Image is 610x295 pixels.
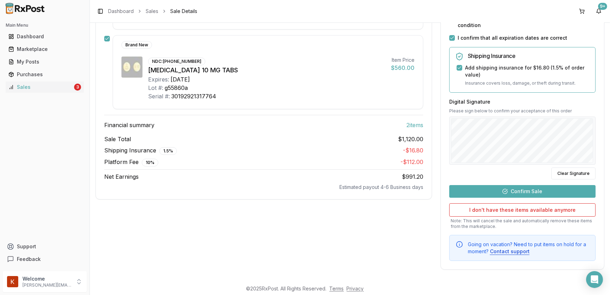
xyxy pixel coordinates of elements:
div: Going on vacation? Need to put items on hold for a moment? [468,241,590,255]
button: My Posts [3,56,87,67]
a: Purchases [6,68,84,81]
div: 3 [74,84,81,91]
div: $560.00 [391,64,415,72]
p: Please sign below to confirm your acceptance of this order [449,108,596,114]
label: Add shipping insurance for $16.80 ( 1.5 % of order value) [465,64,590,78]
nav: breadcrumb [108,8,197,15]
button: Clear Signature [551,168,596,179]
span: Platform Fee [104,158,158,166]
div: g55860a [165,84,188,92]
span: - $16.80 [403,147,423,154]
div: 30192921317764 [171,92,216,100]
h3: Digital Signature [449,98,596,105]
a: Dashboard [108,8,134,15]
span: 2 item s [406,121,423,129]
a: Terms [330,286,344,291]
span: $1,120.00 [398,135,423,143]
a: My Posts [6,55,84,68]
img: User avatar [7,276,18,287]
div: Serial #: [148,92,170,100]
div: Sales [8,84,73,91]
button: Purchases [3,69,87,80]
a: Dashboard [6,30,84,43]
div: Expires: [148,75,169,84]
span: Financial summary [104,121,154,129]
div: Estimated payout 4-6 Business days [104,184,423,191]
button: Confirm Sale [449,185,596,198]
button: Sales3 [3,81,87,93]
span: - $112.00 [400,158,423,165]
button: Feedback [3,253,87,265]
button: I don't have these items available anymore [449,203,596,217]
a: Privacy [347,286,364,291]
span: $991.20 [402,173,423,180]
button: Support [3,240,87,253]
h2: Main Menu [6,22,84,28]
div: Lot #: [148,84,163,92]
div: [MEDICAL_DATA] 10 MG TABS [148,65,385,75]
a: Sales3 [6,81,84,93]
div: My Posts [8,58,81,65]
label: I confirm that all expiration dates are correct [458,34,567,41]
div: 1.5 % [159,147,177,155]
span: Sale Total [104,135,131,143]
p: Insurance covers loss, damage, or theft during transit. [465,80,590,87]
div: Purchases [8,71,81,78]
span: Feedback [17,256,41,263]
span: Sale Details [170,8,197,15]
p: [PERSON_NAME][EMAIL_ADDRESS][DOMAIN_NAME] [22,282,71,288]
div: NDC: [PHONE_NUMBER] [148,58,205,65]
div: 10 % [142,159,158,166]
div: Item Price [391,57,415,64]
div: 9+ [598,3,607,10]
p: Welcome [22,275,71,282]
button: Dashboard [3,31,87,42]
img: RxPost Logo [3,3,48,14]
span: Shipping Insurance [104,146,177,155]
div: Open Intercom Messenger [586,271,603,288]
div: Marketplace [8,46,81,53]
div: Dashboard [8,33,81,40]
div: Brand New [121,41,152,49]
button: Contact support [490,248,530,255]
h5: Shipping Insurance [468,53,590,59]
span: Net Earnings [104,172,139,181]
img: Jardiance 10 MG TABS [121,57,142,78]
p: Note: This will cancel the sale and automatically remove these items from the marketplace. [449,218,596,229]
button: 9+ [593,6,604,17]
div: [DATE] [171,75,190,84]
a: Sales [146,8,158,15]
a: Marketplace [6,43,84,55]
button: Marketplace [3,44,87,55]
